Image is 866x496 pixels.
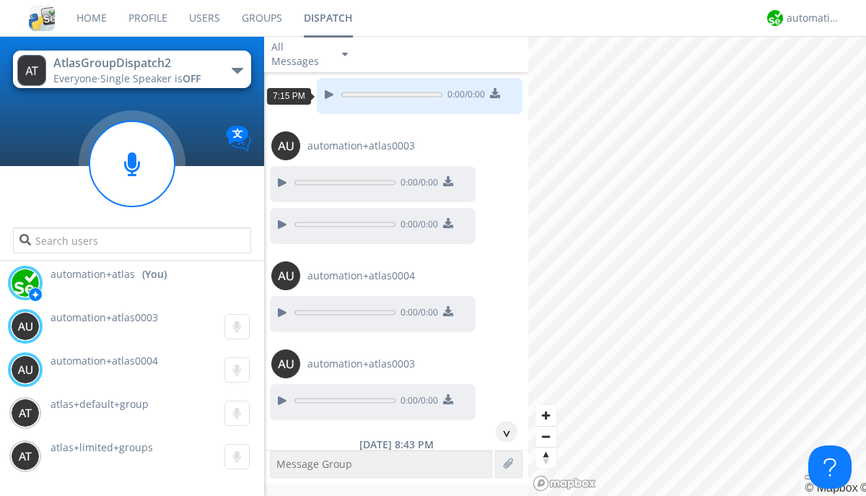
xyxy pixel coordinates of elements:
[100,71,201,85] span: Single Speaker is
[395,176,438,192] span: 0:00 / 0:00
[13,227,250,253] input: Search users
[142,267,167,282] div: (You)
[805,482,857,494] a: Mapbox
[395,394,438,410] span: 0:00 / 0:00
[11,442,40,471] img: 373638.png
[51,354,158,367] span: automation+atlas0004
[395,306,438,322] span: 0:00 / 0:00
[535,426,556,447] button: Zoom out
[533,475,596,492] a: Mapbox logo
[273,91,305,101] span: 7:15 PM
[11,312,40,341] img: 373638.png
[53,55,216,71] div: AtlasGroupDispatch2
[443,176,453,186] img: download media button
[767,10,783,26] img: d2d01cd9b4174d08988066c6d424eccd
[787,11,841,25] div: automation+atlas
[11,399,40,427] img: 373638.png
[51,267,135,282] span: automation+atlas
[51,310,158,324] span: automation+atlas0003
[51,397,149,411] span: atlas+default+group
[51,440,153,454] span: atlas+limited+groups
[307,139,415,153] span: automation+atlas0003
[271,40,329,69] div: All Messages
[226,126,251,151] img: Translation enabled
[443,218,453,228] img: download media button
[29,5,55,31] img: cddb5a64eb264b2086981ab96f4c1ba7
[395,218,438,234] span: 0:00 / 0:00
[443,394,453,404] img: download media button
[264,438,528,452] div: [DATE] 8:43 PM
[307,269,415,283] span: automation+atlas0004
[805,475,816,479] button: Toggle attribution
[342,53,348,56] img: caret-down-sm.svg
[271,349,300,378] img: 373638.png
[271,261,300,290] img: 373638.png
[535,427,556,447] span: Zoom out
[183,71,201,85] span: OFF
[535,447,556,468] button: Reset bearing to north
[13,51,250,88] button: AtlasGroupDispatch2Everyone·Single Speaker isOFF
[443,306,453,316] img: download media button
[17,55,46,86] img: 373638.png
[808,445,852,489] iframe: Toggle Customer Support
[53,71,216,86] div: Everyone ·
[271,131,300,160] img: 373638.png
[11,269,40,297] img: d2d01cd9b4174d08988066c6d424eccd
[307,357,415,371] span: automation+atlas0003
[442,88,485,104] span: 0:00 / 0:00
[535,448,556,468] span: Reset bearing to north
[11,355,40,384] img: 373638.png
[496,421,517,443] div: ^
[490,88,500,98] img: download media button
[535,405,556,426] button: Zoom in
